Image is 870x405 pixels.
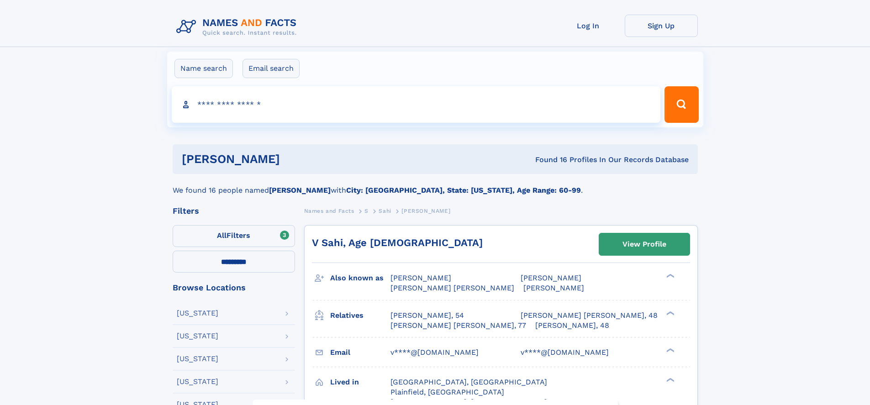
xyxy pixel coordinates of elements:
[390,378,547,386] span: [GEOGRAPHIC_DATA], [GEOGRAPHIC_DATA]
[390,284,514,292] span: [PERSON_NAME] [PERSON_NAME]
[364,205,369,216] a: S
[521,274,581,282] span: [PERSON_NAME]
[390,321,526,331] a: [PERSON_NAME] [PERSON_NAME], 77
[664,310,675,316] div: ❯
[407,155,689,165] div: Found 16 Profiles In Our Records Database
[379,208,391,214] span: Sahi
[599,233,690,255] a: View Profile
[173,225,295,247] label: Filters
[346,186,581,195] b: City: [GEOGRAPHIC_DATA], State: [US_STATE], Age Range: 60-99
[177,332,218,340] div: [US_STATE]
[182,153,408,165] h1: [PERSON_NAME]
[217,231,227,240] span: All
[177,378,218,385] div: [US_STATE]
[523,284,584,292] span: [PERSON_NAME]
[535,321,609,331] a: [PERSON_NAME], 48
[664,347,675,353] div: ❯
[552,15,625,37] a: Log In
[173,15,304,39] img: Logo Names and Facts
[304,205,354,216] a: Names and Facts
[390,310,464,321] a: [PERSON_NAME], 54
[390,388,504,396] span: Plainfield, [GEOGRAPHIC_DATA]
[330,374,390,390] h3: Lived in
[243,59,300,78] label: Email search
[330,270,390,286] h3: Also known as
[172,86,661,123] input: search input
[625,15,698,37] a: Sign Up
[177,355,218,363] div: [US_STATE]
[173,207,295,215] div: Filters
[622,234,666,255] div: View Profile
[173,284,295,292] div: Browse Locations
[364,208,369,214] span: S
[401,208,450,214] span: [PERSON_NAME]
[521,310,658,321] a: [PERSON_NAME] [PERSON_NAME], 48
[177,310,218,317] div: [US_STATE]
[330,345,390,360] h3: Email
[173,174,698,196] div: We found 16 people named with .
[664,86,698,123] button: Search Button
[390,274,451,282] span: [PERSON_NAME]
[312,237,483,248] a: V Sahi, Age [DEMOGRAPHIC_DATA]
[330,308,390,323] h3: Relatives
[174,59,233,78] label: Name search
[269,186,331,195] b: [PERSON_NAME]
[379,205,391,216] a: Sahi
[664,377,675,383] div: ❯
[664,273,675,279] div: ❯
